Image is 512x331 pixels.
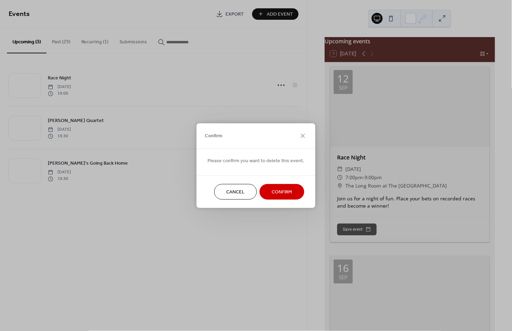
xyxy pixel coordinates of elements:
button: Confirm [260,184,304,200]
span: Confirm [205,133,223,140]
span: Cancel [227,189,245,196]
button: Cancel [214,184,257,200]
span: Please confirm you want to delete this event. [208,157,304,165]
span: Confirm [272,189,292,196]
